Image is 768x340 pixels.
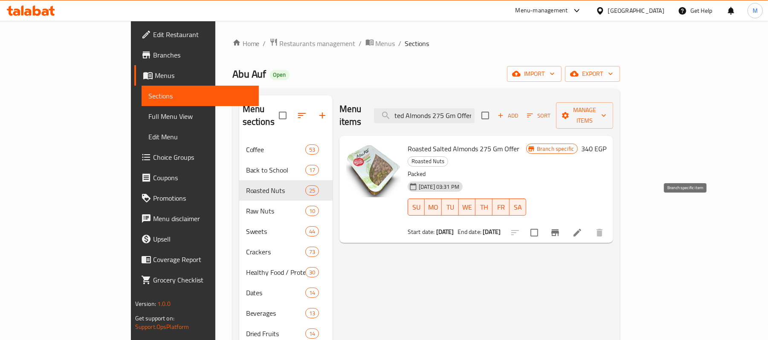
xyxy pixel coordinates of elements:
[239,201,333,221] div: Raw Nuts10
[513,201,523,213] span: SA
[246,206,305,216] div: Raw Nuts
[232,64,267,84] span: Abu Auf
[572,228,583,238] a: Edit menu item
[246,267,305,277] span: Healthy Food / Protein Bars
[246,328,305,339] span: Dried Fruits
[263,38,266,49] li: /
[527,111,551,121] span: Sort
[359,38,362,49] li: /
[246,144,305,155] span: Coffee
[270,71,290,78] span: Open
[305,165,319,175] div: items
[239,180,333,201] div: Roasted Nuts25
[142,106,259,127] a: Full Menu View
[155,70,252,81] span: Menus
[493,199,510,216] button: FR
[306,187,319,195] span: 25
[572,69,613,79] span: export
[408,226,435,237] span: Start date:
[753,6,758,15] span: M
[510,199,527,216] button: SA
[306,166,319,174] span: 17
[428,201,438,213] span: MO
[305,185,319,196] div: items
[134,249,259,270] a: Coverage Report
[525,224,543,242] span: Select to update
[494,109,522,122] span: Add item
[148,91,252,101] span: Sections
[239,160,333,180] div: Back to School17
[148,111,252,121] span: Full Menu View
[153,173,252,183] span: Coupons
[545,222,565,243] button: Branch-specific-item
[525,109,553,122] button: Sort
[306,146,319,154] span: 53
[246,247,305,257] span: Crackers
[312,105,333,126] button: Add section
[346,143,401,197] img: Roasted Salted Almonds 275 Gm Offer
[305,206,319,216] div: items
[459,199,476,216] button: WE
[476,107,494,124] span: Select section
[134,167,259,188] a: Coupons
[246,185,305,196] span: Roasted Nuts
[408,156,448,167] div: Roasted Nuts
[153,152,252,162] span: Choice Groups
[305,288,319,298] div: items
[135,321,189,332] a: Support.OpsPlatform
[442,199,459,216] button: TU
[581,143,606,155] h6: 340 EGP
[239,242,333,262] div: Crackers73
[415,183,463,191] span: [DATE] 03:31 PM
[246,226,305,236] span: Sweets
[475,199,493,216] button: TH
[153,50,252,60] span: Branches
[514,69,555,79] span: import
[153,254,252,265] span: Coverage Report
[306,268,319,277] span: 30
[142,127,259,147] a: Edit Menu
[365,38,395,49] a: Menus
[556,102,613,129] button: Manage items
[246,288,305,298] div: Dates
[399,38,402,49] li: /
[270,70,290,80] div: Open
[533,145,577,153] span: Branch specific
[305,144,319,155] div: items
[134,229,259,249] a: Upsell
[153,234,252,244] span: Upsell
[374,108,475,123] input: search
[274,107,292,124] span: Select all sections
[280,38,356,49] span: Restaurants management
[522,109,556,122] span: Sort items
[494,109,522,122] button: Add
[292,105,312,126] span: Sort sections
[153,29,252,40] span: Edit Restaurant
[243,103,279,128] h2: Menu sections
[306,248,319,256] span: 73
[565,66,620,82] button: export
[589,222,610,243] button: delete
[306,330,319,338] span: 14
[305,226,319,236] div: items
[306,309,319,317] span: 13
[305,308,319,318] div: items
[239,221,333,242] div: Sweets44
[458,226,481,237] span: End date:
[496,111,519,121] span: Add
[306,228,319,236] span: 44
[408,169,526,179] p: Packed
[134,188,259,208] a: Promotions
[135,313,174,324] span: Get support on:
[246,165,305,175] div: Back to School
[608,6,664,15] div: [GEOGRAPHIC_DATA]
[376,38,395,49] span: Menus
[483,226,501,237] b: [DATE]
[408,199,425,216] button: SU
[462,201,472,213] span: WE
